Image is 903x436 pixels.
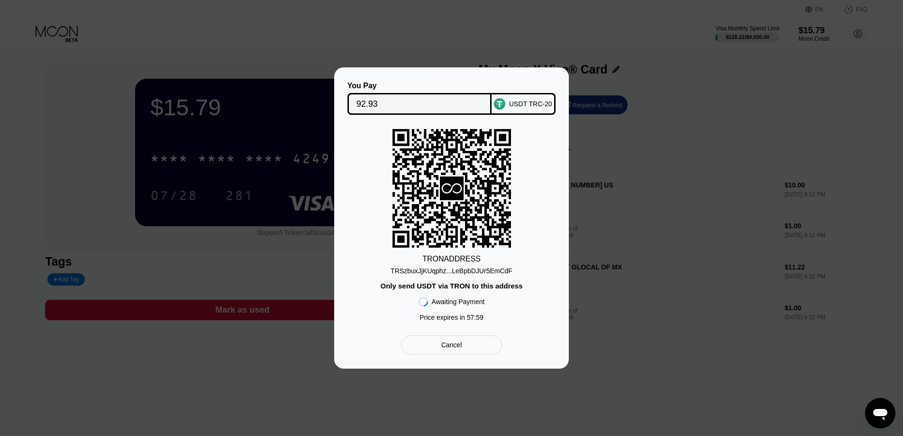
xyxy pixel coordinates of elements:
[401,335,502,354] div: Cancel
[509,100,552,108] div: USDT TRC-20
[391,267,512,275] div: TRSzbuxJjKUqphz...LeBpbDJUr5EmCdF
[391,263,512,275] div: TRSzbuxJjKUqphz...LeBpbDJUr5EmCdF
[467,314,483,321] span: 57 : 59
[865,398,895,428] iframe: Mesajlaşma penceresini başlatma düğmesi
[348,82,555,115] div: You PayUSDT TRC-20
[432,298,485,306] div: Awaiting Payment
[347,82,492,90] div: You Pay
[422,255,481,263] div: TRON ADDRESS
[380,282,522,290] div: Only send USDT via TRON to this address
[420,314,483,321] div: Price expires in
[441,341,462,349] div: Cancel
